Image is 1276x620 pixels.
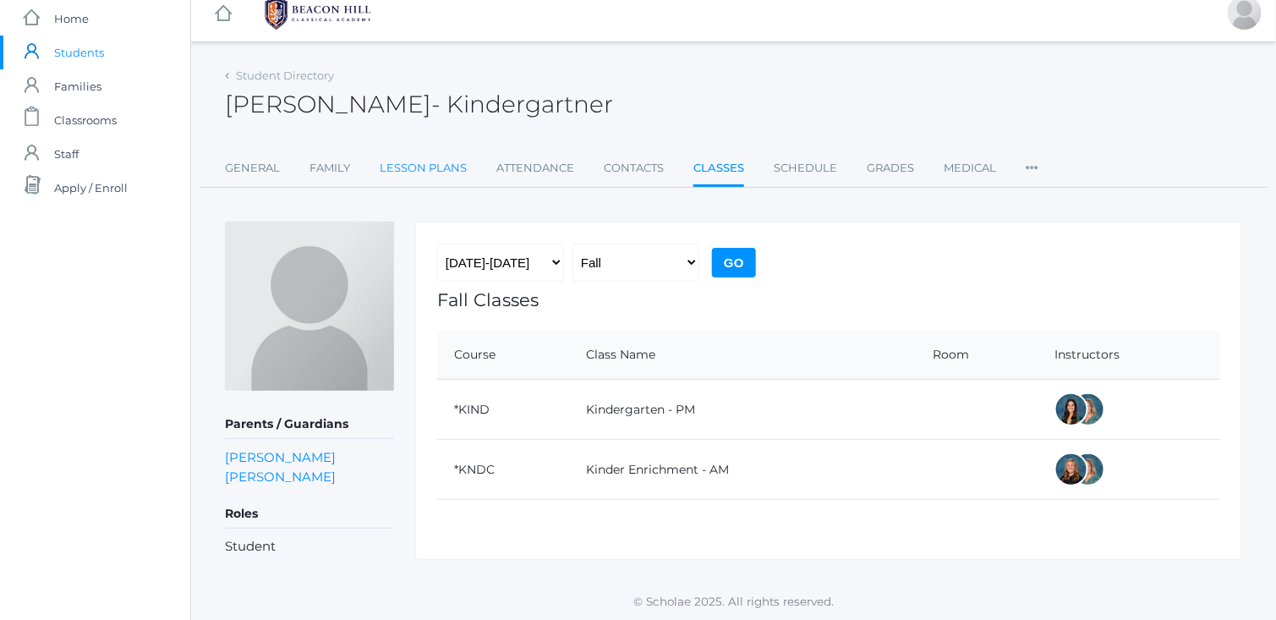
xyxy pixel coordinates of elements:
div: Jordyn Dewey [1054,392,1088,426]
p: © Scholae 2025. All rights reserved. [191,593,1276,610]
td: *KNDC [437,440,569,500]
h2: [PERSON_NAME] [225,91,613,118]
img: Isaac Gregorchuk [225,222,394,391]
div: Nicole Dean [1054,453,1088,486]
a: General [225,151,280,185]
th: Class Name [569,331,916,380]
h1: Fall Classes [437,290,1220,310]
a: Student Directory [236,69,334,82]
span: Home [54,2,89,36]
li: Student [225,537,394,557]
div: Maureen Doyle [1071,392,1105,426]
th: Instructors [1038,331,1220,380]
a: Kindergarten - PM [586,402,695,417]
a: Grades [867,151,914,185]
a: Classes [693,151,744,188]
td: *KIND [437,380,569,440]
h5: Roles [225,500,394,529]
span: Classrooms [54,103,117,137]
a: Kinder Enrichment - AM [586,462,729,477]
a: Medical [944,151,996,185]
a: [PERSON_NAME] [225,467,336,486]
h5: Parents / Guardians [225,410,394,439]
th: Room [917,331,1038,380]
span: Students [54,36,104,69]
a: Schedule [774,151,837,185]
th: Course [437,331,569,380]
span: - Kindergartner [431,90,613,118]
span: Families [54,69,101,103]
span: Apply / Enroll [54,171,128,205]
a: Attendance [496,151,574,185]
span: Staff [54,137,79,171]
a: Lesson Plans [380,151,467,185]
div: Maureen Doyle [1071,453,1105,486]
input: Go [712,248,756,277]
a: Contacts [604,151,664,185]
a: Family [309,151,350,185]
a: [PERSON_NAME] [225,447,336,467]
